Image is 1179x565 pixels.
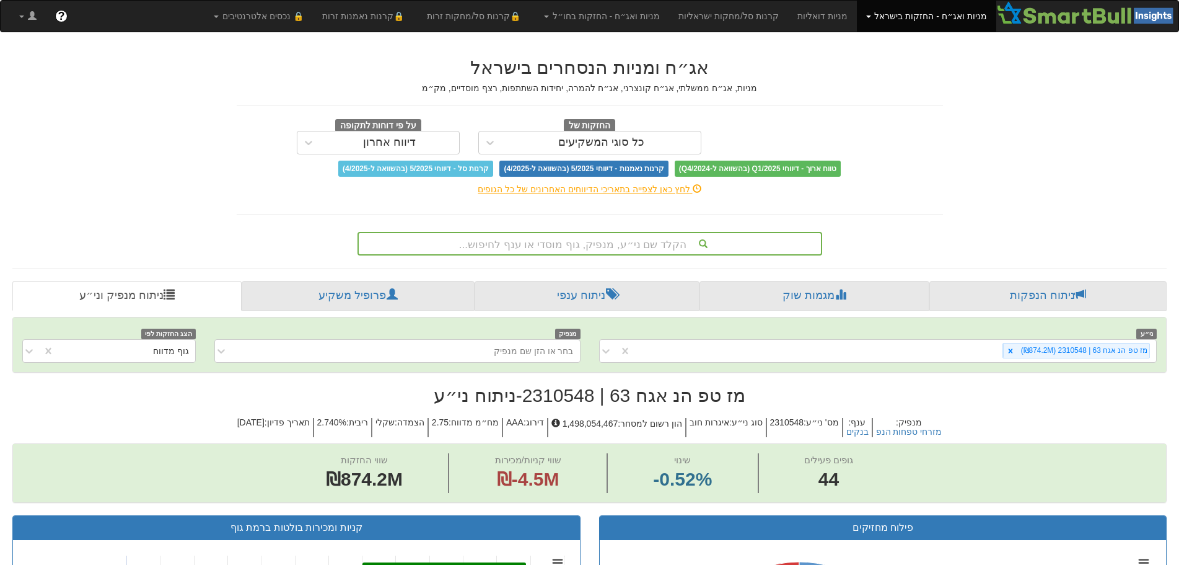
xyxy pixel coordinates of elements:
[227,183,952,195] div: לחץ כאן לצפייה בתאריכי הדיווחים האחרונים של כל הגופים
[846,427,869,437] button: בנקים
[1017,344,1149,358] div: מז טפ הנ אגח 63 | 2310548 (₪874.2M)
[535,1,669,32] a: מניות ואג״ח - החזקות בחו״ל
[857,1,996,32] a: מניות ואג״ח - החזקות בישראל
[996,1,1178,25] img: Smartbull
[674,455,691,465] span: שינוי
[876,427,942,437] button: מזרחי טפחות הנפ
[547,418,685,437] h5: הון רשום למסחר : 1,498,054,467
[58,10,64,22] span: ?
[804,466,853,493] span: 44
[12,281,242,311] a: ניתוח מנפיק וני״ע
[499,161,668,177] span: קרנות נאמנות - דיווחי 5/2025 (בהשוואה ל-4/2025)
[699,281,929,311] a: מגמות שוק
[237,57,943,78] h2: אג״ח ומניות הנסחרים בישראל
[502,418,547,437] h5: דירוג : AAA
[766,418,842,437] h5: מס' ני״ע : 2310548
[242,281,475,311] a: פרופיל משקיע
[341,455,388,465] span: שווי החזקות
[842,418,872,437] h5: ענף :
[313,418,371,437] h5: ריבית : 2.740%
[653,466,712,493] span: -0.52%
[359,233,821,254] div: הקלד שם ני״ע, מנפיק, גוף מוסדי או ענף לחיפוש...
[929,281,1167,311] a: ניתוח הנפקות
[669,1,788,32] a: קרנות סל/מחקות ישראליות
[495,455,561,465] span: שווי קניות/מכירות
[12,385,1167,406] h2: מז טפ הנ אגח 63 | 2310548 - ניתוח ני״ע
[141,329,196,339] span: הצג החזקות לפי
[685,418,766,437] h5: סוג ני״ע : איגרות חוב
[494,345,574,357] div: בחר או הזן שם מנפיק
[335,119,421,133] span: על פי דוחות לתקופה
[475,281,699,311] a: ניתוח ענפי
[338,161,493,177] span: קרנות סל - דיווחי 5/2025 (בהשוואה ל-4/2025)
[234,418,313,437] h5: תאריך פדיון : [DATE]
[237,84,943,93] h5: מניות, אג״ח ממשלתי, אג״ח קונצרני, אג״ח להמרה, יחידות השתתפות, רצף מוסדיים, מק״מ
[427,418,502,437] h5: מח״מ מדווח : 2.75
[564,119,616,133] span: החזקות של
[555,329,581,339] span: מנפיק
[371,418,427,437] h5: הצמדה : שקלי
[558,136,644,149] div: כל סוגי המשקיעים
[153,345,189,357] div: גוף מדווח
[609,522,1157,533] h3: פילוח מחזיקים
[313,1,418,32] a: 🔒קרנות נאמנות זרות
[204,1,313,32] a: 🔒 נכסים אלטרנטיבים
[46,1,77,32] a: ?
[1136,329,1157,339] span: ני״ע
[22,522,571,533] h3: קניות ומכירות בולטות ברמת גוף
[363,136,416,149] div: דיווח אחרון
[804,455,853,465] span: גופים פעילים
[418,1,534,32] a: 🔒קרנות סל/מחקות זרות
[326,469,403,489] span: ₪874.2M
[788,1,857,32] a: מניות דואליות
[675,161,841,177] span: טווח ארוך - דיווחי Q1/2025 (בהשוואה ל-Q4/2024)
[497,469,559,489] span: ₪-4.5M
[872,418,945,437] h5: מנפיק :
